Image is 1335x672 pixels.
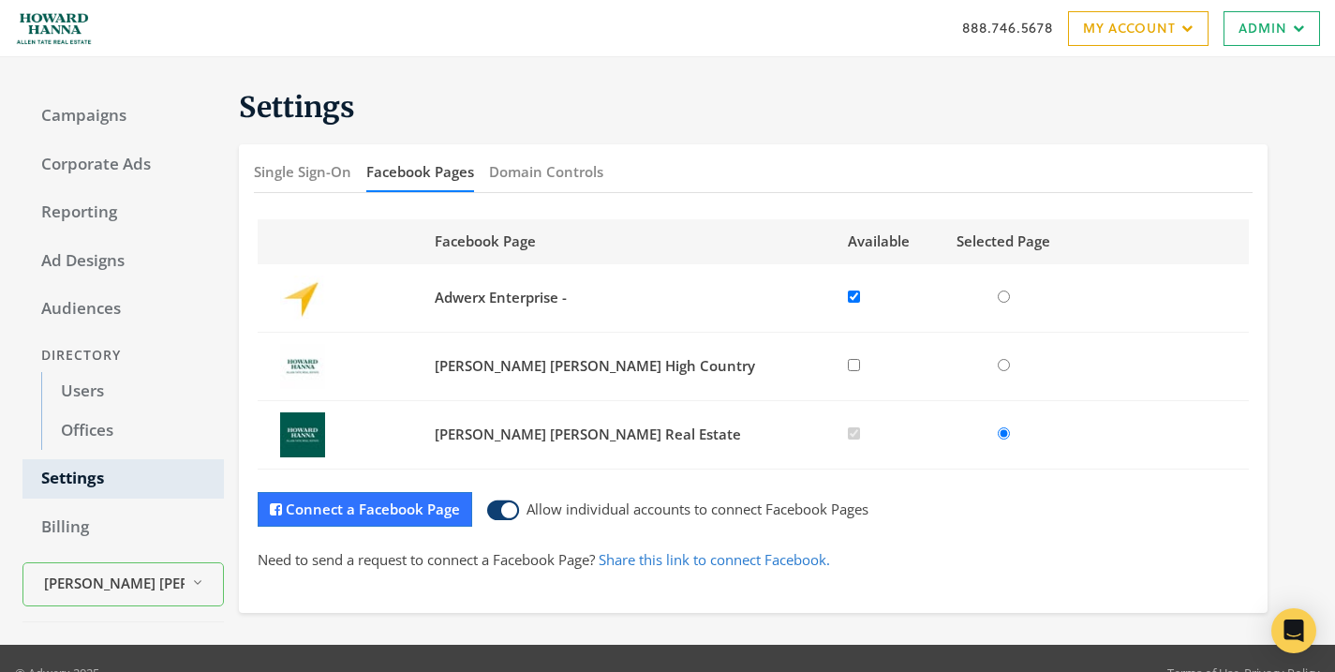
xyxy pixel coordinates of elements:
img: Adwerx Enterprise - [269,276,336,321]
th: Facebook Page [423,219,837,263]
a: 888.746.5678 [962,18,1053,37]
a: Share this link to connect Facebook. [599,550,830,569]
img: Adwerx [15,5,93,52]
img: Howard Hanna Allen Tate Real Estate [269,412,336,457]
a: Offices [41,411,224,451]
span: Settings [239,89,355,125]
div: Open Intercom Messenger [1271,608,1316,653]
button: Single Sign-On [254,152,351,192]
span: [PERSON_NAME] [PERSON_NAME] High Country [435,356,755,375]
a: Billing [22,508,224,547]
a: My Account [1068,11,1209,46]
button: Connect a Facebook Page [258,492,472,527]
a: Audiences [22,290,224,329]
th: Selected Page [921,219,1086,263]
a: Users [41,372,224,411]
a: Ad Designs [22,242,224,281]
a: Corporate Ads [22,145,224,185]
a: Campaigns [22,97,224,136]
span: Adwerx Enterprise - [435,288,567,306]
span: Allow individual accounts to connect Facebook Pages [519,496,868,524]
i: Enabled [487,496,519,524]
div: Need to send a request to connect a Facebook Page? [258,527,1249,593]
img: Howard Hanna Allen Tate High Country [269,344,336,389]
div: Directory [22,338,224,373]
a: Admin [1224,11,1320,46]
th: Available [837,219,921,263]
button: Domain Controls [489,152,603,192]
span: [PERSON_NAME] [PERSON_NAME] Real Estate [435,425,741,443]
button: [PERSON_NAME] [PERSON_NAME] [22,562,224,606]
button: Facebook Pages [366,152,474,192]
span: [PERSON_NAME] [PERSON_NAME] [44,573,185,594]
a: Settings [22,459,224,499]
a: Reporting [22,193,224,232]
